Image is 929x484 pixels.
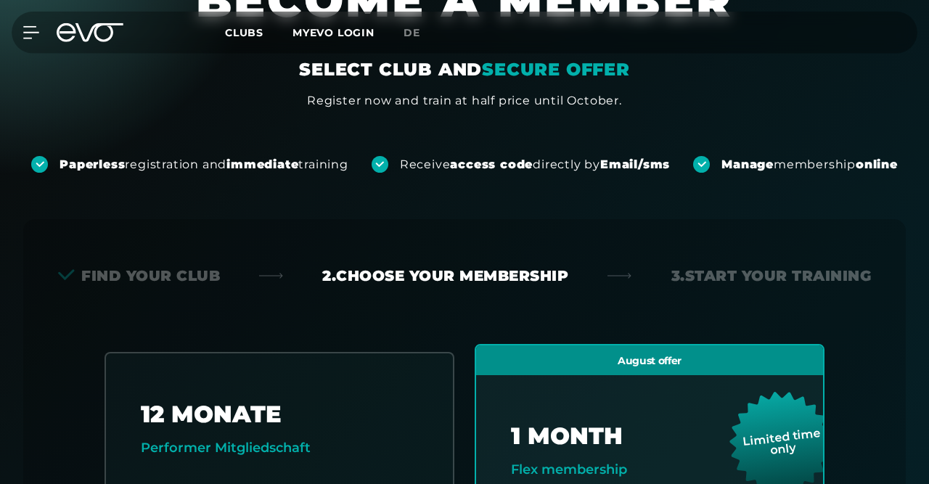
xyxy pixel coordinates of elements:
strong: Email/sms [600,157,670,171]
a: de [404,25,438,41]
strong: online [856,157,898,171]
div: registration and training [60,157,348,173]
span: de [404,26,420,39]
div: Find your club [58,266,220,286]
div: membership [721,157,898,173]
strong: Paperless [60,157,125,171]
strong: Manage [721,157,774,171]
div: Receive directly by [400,157,670,173]
a: MYEVO LOGIN [292,26,375,39]
strong: access code [450,157,533,171]
div: 2. Choose your membership [322,266,568,286]
a: Clubs [225,25,292,39]
em: SECURE OFFER [482,59,630,80]
strong: immediate [226,157,298,171]
span: Clubs [225,26,263,39]
div: Register now and train at half price until October. [307,92,622,110]
div: 3. Start your Training [671,266,872,286]
div: SELECT CLUB AND [299,58,630,81]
